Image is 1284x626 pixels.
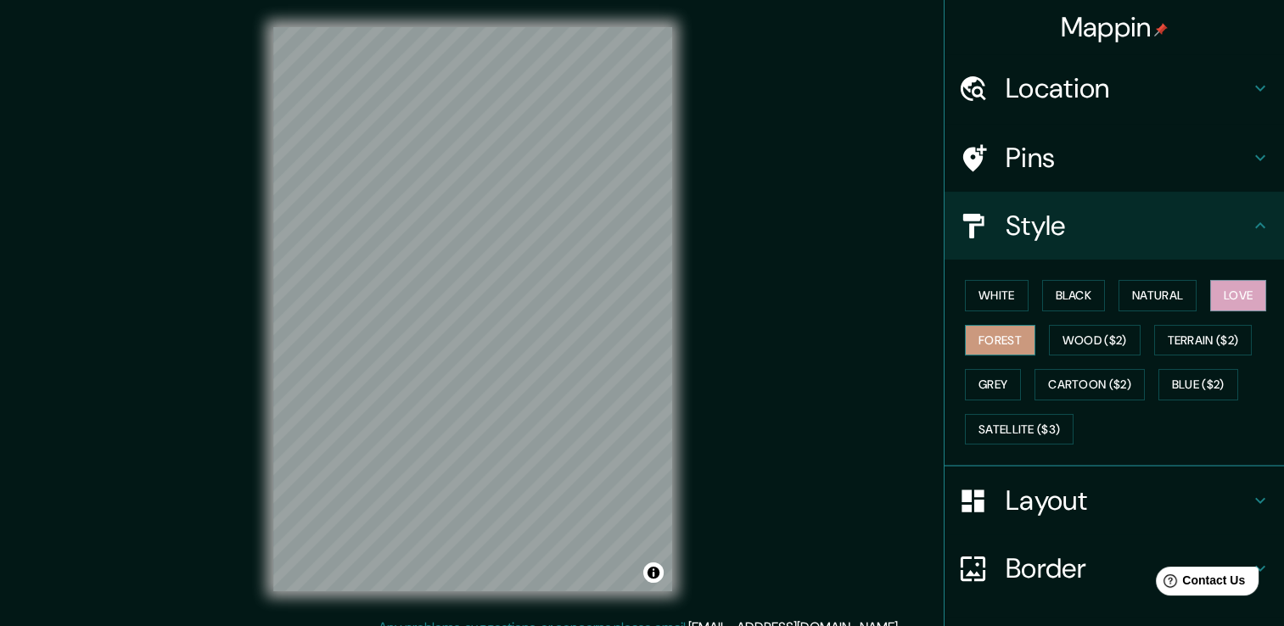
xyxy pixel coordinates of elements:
[273,27,672,591] canvas: Map
[945,534,1284,602] div: Border
[965,280,1029,311] button: White
[945,124,1284,192] div: Pins
[1061,10,1169,44] h4: Mappin
[965,369,1021,400] button: Grey
[945,467,1284,534] div: Layout
[945,54,1284,122] div: Location
[1042,280,1106,311] button: Black
[965,414,1074,445] button: Satellite ($3)
[1034,369,1145,400] button: Cartoon ($2)
[965,325,1035,356] button: Forest
[1006,71,1250,105] h4: Location
[1006,483,1250,517] h4: Layout
[1049,325,1141,356] button: Wood ($2)
[1154,23,1168,36] img: pin-icon.png
[1006,141,1250,175] h4: Pins
[945,192,1284,260] div: Style
[643,562,664,583] button: Toggle attribution
[1154,325,1253,356] button: Terrain ($2)
[1006,209,1250,243] h4: Style
[1158,369,1238,400] button: Blue ($2)
[1210,280,1266,311] button: Love
[1133,560,1265,607] iframe: Help widget launcher
[1119,280,1197,311] button: Natural
[1006,551,1250,585] h4: Border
